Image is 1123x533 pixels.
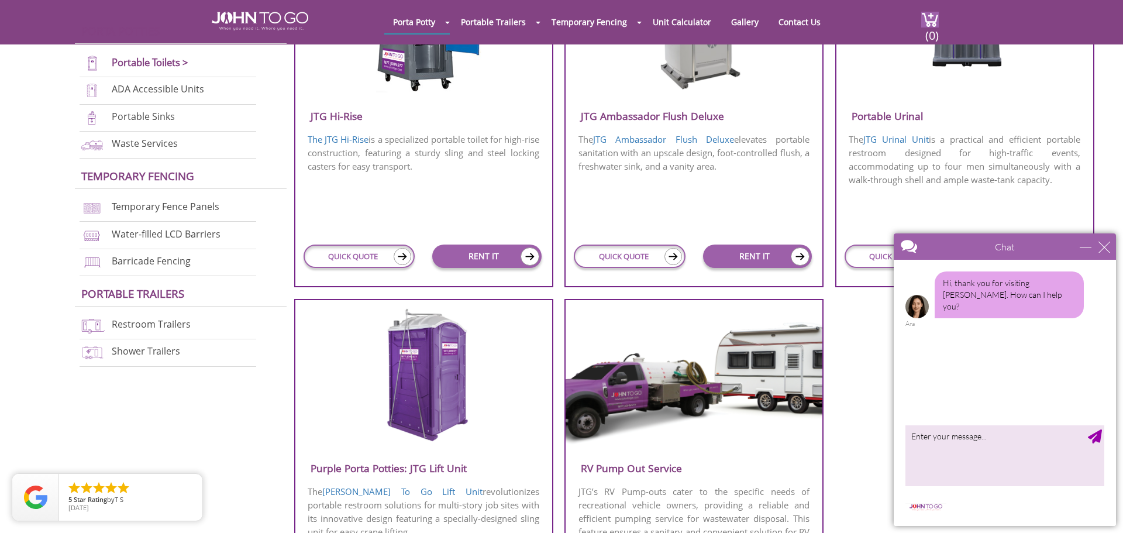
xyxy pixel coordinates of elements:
[80,481,94,495] li: 
[112,83,204,96] a: ADA Accessible Units
[104,481,118,495] li: 
[836,106,1093,126] h3: Portable Urinal
[308,133,368,145] a: The JTG Hi-Rise
[295,132,552,174] p: is a specialized portable toilet for high-rise construction, featuring a sturdy sling and steel l...
[67,481,81,495] li: 
[112,201,219,214] a: Temporary Fence Panels
[322,486,482,497] a: [PERSON_NAME] To Go Lift Unit
[384,11,444,33] a: Porta Potty
[921,12,939,27] img: cart a
[432,245,542,268] a: RENT IT
[80,200,105,216] img: chan-link-fencing-new.png
[112,255,191,267] a: Barricade Fencing
[81,169,194,183] a: Temporary Fencing
[212,12,308,30] img: JOHN to go
[80,228,105,243] img: water-filled%20barriers-new.png
[925,18,939,43] span: (0)
[80,345,105,360] img: shower-trailers-new.png
[770,11,829,33] a: Contact Us
[791,247,809,266] img: icon
[68,496,193,504] span: by
[521,247,539,266] img: icon
[112,345,180,358] a: Shower Trailers
[887,226,1123,533] iframe: Live Chat Box
[68,503,89,512] span: [DATE]
[74,495,107,504] span: Star Rating
[112,56,188,69] a: Portable Toilets >
[81,23,160,38] a: Porta Potties
[644,11,720,33] a: Unit Calculator
[295,459,552,478] h3: Purple Porta Potties: JTG Lift Unit
[112,318,191,331] a: Restroom Trailers
[566,106,822,126] h3: JTG Ambassador Flush Deluxe
[566,132,822,174] p: The elevates portable sanitation with an upscale design, foot-controlled flush, a freshwater sink...
[80,255,105,270] img: barricade-fencing-icon-new.png
[80,137,105,153] img: waste-services-new.png
[116,481,130,495] li: 
[703,245,812,268] a: RENT IT
[574,245,685,268] a: QUICK QUOTE
[80,56,105,71] img: portable-toilets-new.png
[81,286,184,301] a: Portable trailers
[566,459,822,478] h3: RV Pump Out Service
[593,133,734,145] a: JTG Ambassador Flush Deluxe
[112,228,221,240] a: Water-filled LCD Barriers
[863,133,928,145] a: JTG Urinal Unit
[92,481,106,495] li: 
[664,248,682,265] img: icon
[566,308,822,447] img: rv-pump-out.png.webp
[68,495,72,504] span: 5
[80,318,105,333] img: restroom-trailers-new.png
[845,245,956,268] a: QUICK QUOTE
[452,11,535,33] a: Portable Trailers
[295,106,552,126] h3: JTG Hi-Rise
[80,82,105,98] img: ADA-units-new.png
[304,245,415,268] a: QUICK QUOTE
[368,308,480,445] img: Purple-Porta-Potties-JTG-Lift-Unit.png
[112,110,175,123] a: Portable Sinks
[836,132,1093,188] p: The is a practical and efficient portable restroom designed for high-traffic events, accommodatin...
[115,495,123,504] span: T S
[80,110,105,126] img: portable-sinks-new.png
[543,11,636,33] a: Temporary Fencing
[722,11,767,33] a: Gallery
[24,486,47,509] img: Review Rating
[112,137,178,150] a: Waste Services
[394,248,411,265] img: icon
